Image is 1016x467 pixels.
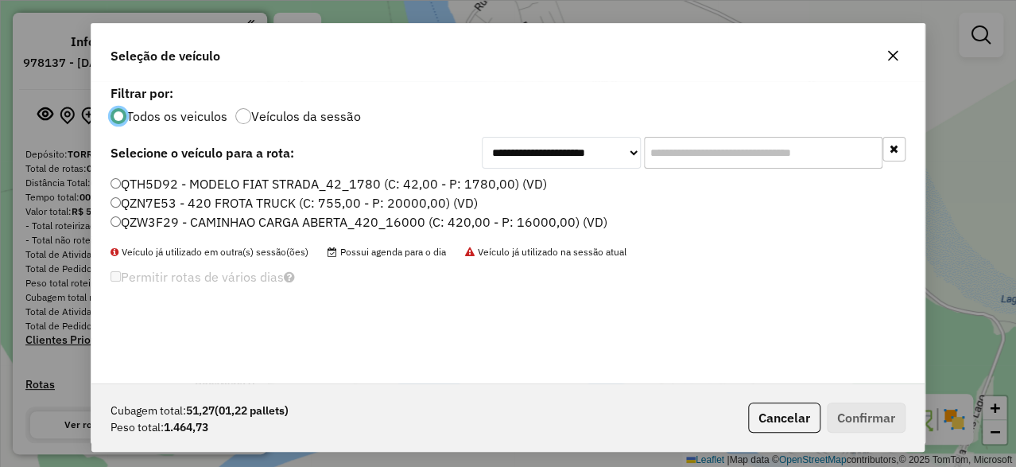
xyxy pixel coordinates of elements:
label: Filtrar por: [111,84,905,103]
span: Seleção de veículo [111,46,220,65]
strong: 51,27 [186,403,289,419]
input: Permitir rotas de vários dias [111,271,121,282]
input: QZW3F29 - CAMINHAO CARGA ABERTA_420_16000 (C: 420,00 - P: 16000,00) (VD) [111,216,121,227]
span: Peso total: [111,419,164,436]
button: Cancelar [748,403,820,433]
input: QTH5D92 - MODELO FIAT STRADA_42_1780 (C: 42,00 - P: 1780,00) (VD) [111,178,121,189]
label: QZW3F29 - CAMINHAO CARGA ABERTA_420_16000 (C: 420,00 - P: 16000,00) (VD) [111,212,607,232]
span: Veículo já utilizado na sessão atual [465,246,626,258]
i: Selecione pelo menos um veículo [284,270,295,283]
input: QZN7E53 - 420 FROTA TRUCK (C: 755,00 - P: 20000,00) (VD) [111,197,121,208]
strong: 1.464,73 [164,419,208,436]
label: Permitir rotas de vários dias [111,262,295,292]
strong: Selecione o veículo para a rota: [111,145,294,161]
span: (01,22 pallets) [215,403,289,418]
label: Todos os veiculos [126,110,227,123]
span: Cubagem total: [111,403,186,419]
span: Veículo já utilizado em outra(s) sessão(ões) [111,246,308,258]
label: QZN7E53 - 420 FROTA TRUCK (C: 755,00 - P: 20000,00) (VD) [111,193,478,212]
span: Possui agenda para o dia [328,246,446,258]
label: Veículos da sessão [251,110,361,123]
label: QTH5D92 - MODELO FIAT STRADA_42_1780 (C: 42,00 - P: 1780,00) (VD) [111,174,547,193]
